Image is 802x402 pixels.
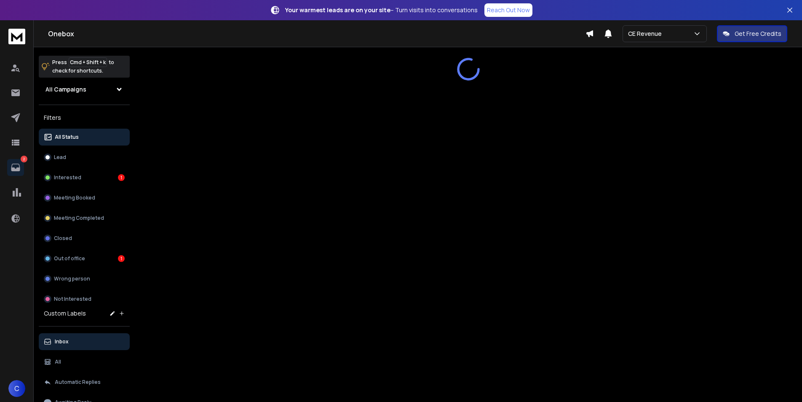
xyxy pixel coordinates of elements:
[54,275,90,282] p: Wrong person
[54,154,66,161] p: Lead
[39,270,130,287] button: Wrong person
[7,159,24,176] a: 2
[39,169,130,186] button: Interested1
[39,230,130,247] button: Closed
[39,374,130,391] button: Automatic Replies
[55,338,69,345] p: Inbox
[21,156,27,162] p: 2
[39,210,130,227] button: Meeting Completed
[45,85,86,94] h1: All Campaigns
[735,30,781,38] p: Get Free Credits
[484,3,532,17] a: Reach Out Now
[44,309,86,318] h3: Custom Labels
[285,6,478,14] p: – Turn visits into conversations
[39,189,130,206] button: Meeting Booked
[8,380,25,397] button: C
[39,149,130,166] button: Lead
[54,296,91,302] p: Not Interested
[39,353,130,370] button: All
[54,174,81,181] p: Interested
[54,235,72,242] p: Closed
[52,58,114,75] p: Press to check for shortcuts.
[39,81,130,98] button: All Campaigns
[39,129,130,146] button: All Status
[55,359,61,365] p: All
[628,30,665,38] p: CE Revenue
[54,194,95,201] p: Meeting Booked
[717,25,787,42] button: Get Free Credits
[55,379,101,386] p: Automatic Replies
[39,333,130,350] button: Inbox
[54,215,104,221] p: Meeting Completed
[55,134,79,140] p: All Status
[54,255,85,262] p: Out of office
[285,6,390,14] strong: Your warmest leads are on your site
[487,6,530,14] p: Reach Out Now
[39,291,130,308] button: Not Interested
[39,250,130,267] button: Out of office1
[69,57,107,67] span: Cmd + Shift + k
[118,255,125,262] div: 1
[39,112,130,124] h3: Filters
[8,29,25,44] img: logo
[48,29,585,39] h1: Onebox
[118,174,125,181] div: 1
